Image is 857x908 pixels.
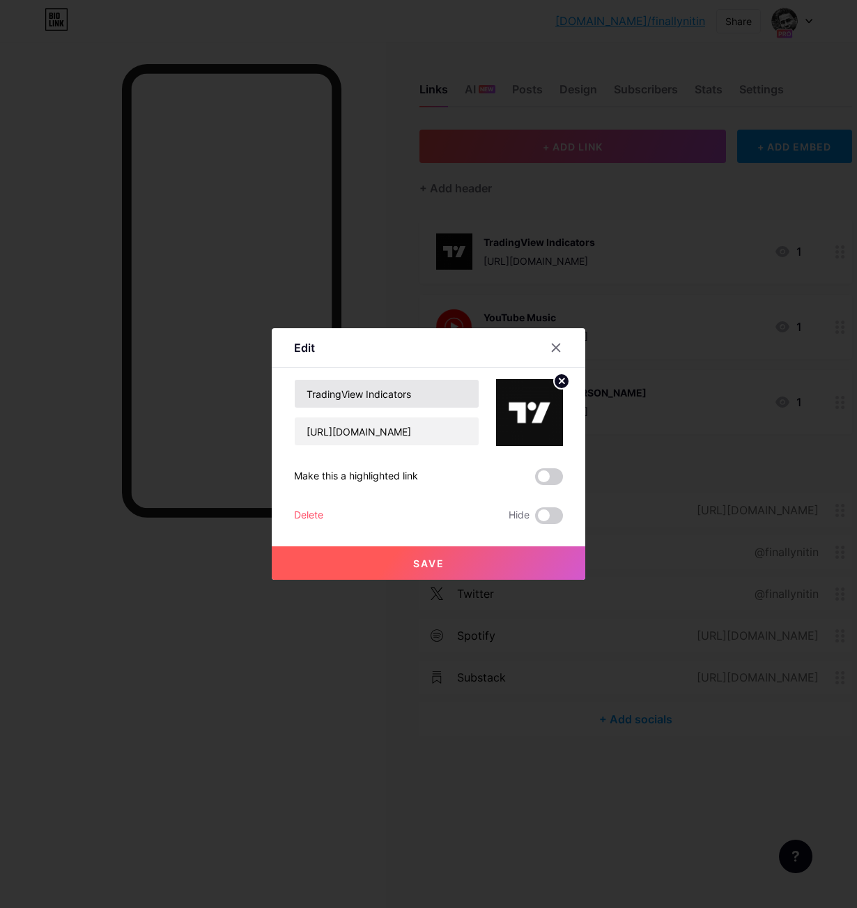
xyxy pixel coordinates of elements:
[295,417,479,445] input: URL
[496,379,563,446] img: link_thumbnail
[272,546,585,580] button: Save
[294,339,315,356] div: Edit
[509,507,530,524] span: Hide
[295,380,479,408] input: Title
[413,557,445,569] span: Save
[294,468,418,485] div: Make this a highlighted link
[294,507,323,524] div: Delete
